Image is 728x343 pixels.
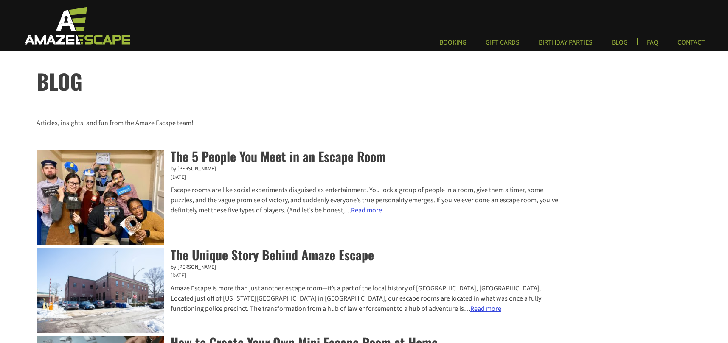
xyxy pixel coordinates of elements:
[640,38,665,52] a: FAQ
[351,206,382,215] a: Read more
[433,38,473,52] a: BOOKING
[532,38,599,52] a: BIRTHDAY PARTIES
[37,248,164,336] a: The Unique Story Behind Amaze Escape
[37,283,561,314] div: Amaze Escape is more than just another escape room—it’s a part of the local history of [GEOGRAPHI...
[37,263,561,272] div: by [PERSON_NAME]
[37,173,561,182] time: [DATE]
[671,38,712,52] a: CONTACT
[14,6,139,45] img: Escape Room Game in Boston Area
[37,150,164,245] img: Group of friends posing in an escape room.
[37,248,164,333] img: Photo of 7 central street, arlington ma
[37,185,561,215] div: Escape rooms are like social experiments disguised as entertainment. You lock a group of people i...
[37,118,692,128] p: Articles, insights, and fun from the Amaze Escape team!
[37,272,561,280] time: [DATE]
[470,304,501,313] a: Read more
[479,38,526,52] a: GIFT CARDS
[37,65,728,97] h1: BLOG
[171,147,386,166] a: The 5 People You Meet in an Escape Room
[171,245,374,264] a: The Unique Story Behind Amaze Escape
[605,38,635,52] a: BLOG
[37,165,561,173] div: by [PERSON_NAME]
[37,150,164,248] a: The 5 People You Meet in an Escape Room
